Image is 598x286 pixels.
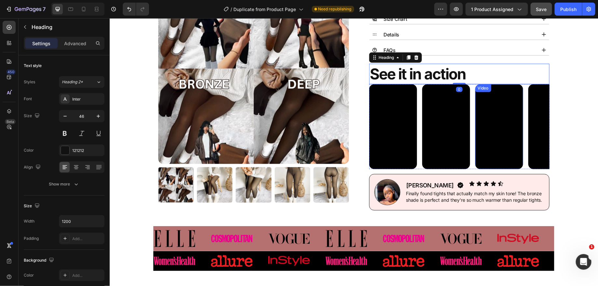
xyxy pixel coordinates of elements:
button: Save [531,3,552,16]
div: 450 [6,69,16,75]
span: Duplicate from Product Page [234,6,296,13]
img: [object Object] [101,237,143,249]
span: Need republishing [318,6,352,12]
div: Background [24,256,55,265]
button: Publish [555,3,582,16]
div: Video [367,67,380,73]
video: Video [419,66,466,151]
video: Video [366,66,413,151]
img: [object Object] [44,238,86,247]
img: [object Object] [330,238,372,247]
img: [object Object] [44,212,86,229]
button: 7 [3,3,49,16]
div: 121212 [72,148,103,154]
div: Undo/Redo [123,3,149,16]
p: 7 [43,5,46,13]
img: [object Object] [273,216,315,225]
div: Styles [24,79,35,85]
div: Publish [560,6,577,13]
img: [object Object] [216,238,257,247]
p: Details [274,12,289,21]
div: Heading [268,36,285,42]
div: 0 [346,69,353,74]
button: Show more [24,178,104,190]
video: Video [259,66,307,151]
h2: See it in action [259,46,440,66]
div: Inter [72,96,103,102]
p: Finally found tights that actually match my skin tone! The bronze shade is perfect and they're so... [296,172,434,185]
p: Settings [32,40,50,47]
div: Add... [72,273,103,279]
img: [object Object] [388,216,429,225]
span: 1 [589,244,594,250]
button: 1 product assigned [466,3,528,16]
span: 1 product assigned [471,6,513,13]
img: [object Object] [101,216,143,225]
div: Padding [24,236,39,241]
img: [object Object] [330,215,372,226]
iframe: Intercom live chat [576,254,591,270]
img: [object Object] [388,237,429,249]
div: Show more [49,181,79,187]
span: / [231,6,232,13]
div: Add... [72,236,103,242]
img: [object Object] [216,212,257,229]
span: Save [536,7,547,12]
input: Auto [59,215,104,227]
h2: [PERSON_NAME] [296,163,345,171]
div: Color [24,272,34,278]
button: Heading 2* [59,76,104,88]
video: Video [313,66,360,151]
iframe: Design area [110,18,598,286]
div: Font [24,96,32,102]
p: FAQs [274,28,286,36]
div: Size [24,112,41,120]
p: Advanced [64,40,86,47]
div: Beta [5,119,16,124]
div: Align [24,163,42,172]
div: Text style [24,63,42,69]
img: [object Object] [273,237,315,249]
span: Heading 2* [62,79,83,85]
img: [object Object] [159,215,200,226]
div: Width [24,218,35,224]
div: Size [24,202,41,211]
img: [object Object] [159,238,200,248]
img: gempages_573698986611835811-29ec68b4-a262-445f-8490-9ea7df367b4e.jpg [265,161,291,187]
p: Heading [32,23,102,31]
div: Color [24,147,34,153]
